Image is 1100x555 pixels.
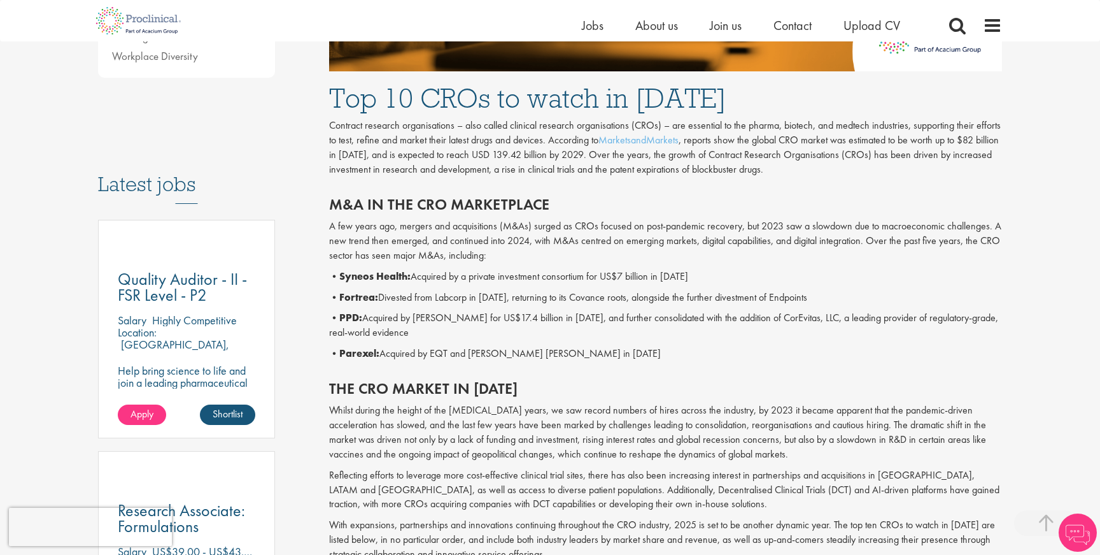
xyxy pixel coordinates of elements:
[329,219,1003,263] p: A few years ago, mergers and acquisitions (M&As) surged as CROs focused on post-pandemic recovery...
[118,325,157,340] span: Location:
[339,347,379,360] b: Parexel:
[339,291,378,304] b: Fortrea:
[339,311,362,324] b: PPD:
[329,468,1003,512] p: Reflecting efforts to leverage more cost-effective clinical trial sites, there has also been incr...
[118,500,245,537] span: Research Associate: Formulations
[118,405,166,425] a: Apply
[843,17,900,34] a: Upload CV
[329,84,1003,112] h1: Top 10 CROs to watch in [DATE]
[118,271,255,303] a: Quality Auditor - II - FSR Level - P2
[112,30,210,44] a: Working in Recruitment
[598,133,679,147] a: MarketsandMarkets
[118,503,255,535] a: Research Associate: Formulations
[1059,514,1097,552] img: Chatbot
[152,313,237,328] p: Highly Competitive
[710,17,742,34] a: Join us
[773,17,812,34] a: Contact
[112,49,198,63] a: Workplace Diversity
[339,270,411,283] b: Syneos Health:
[118,313,146,328] span: Salary
[329,403,1003,461] p: Whilst during the height of the [MEDICAL_DATA] years, we saw record numbers of hires across the i...
[9,508,172,546] iframe: reCAPTCHA
[635,17,678,34] a: About us
[582,17,603,34] a: Jobs
[130,407,153,421] span: Apply
[329,291,1003,305] p: • Divested from Labcorp in [DATE], returning to its Covance roots, alongside the further divestme...
[329,119,1003,177] p: Contract research organisations – also called clinical research organisations (CROs) – are essent...
[329,270,1003,284] p: • Acquired by a private investment consortium for US$7 billion in [DATE]
[329,347,1003,361] p: • Acquired by EQT and [PERSON_NAME] [PERSON_NAME] in [DATE]
[98,141,275,204] h3: Latest jobs
[329,311,1003,340] p: • Acquired by [PERSON_NAME] for US$17.4 billion in [DATE], and further consolidated with the addi...
[118,337,229,364] p: [GEOGRAPHIC_DATA], [GEOGRAPHIC_DATA]
[329,380,1003,397] h2: The CRO market in [DATE]
[329,196,1003,213] h2: M&A in the CRO marketplace
[200,405,255,425] a: Shortlist
[118,268,247,306] span: Quality Auditor - II - FSR Level - P2
[118,364,255,437] p: Help bring science to life and join a leading pharmaceutical company to play a key role in delive...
